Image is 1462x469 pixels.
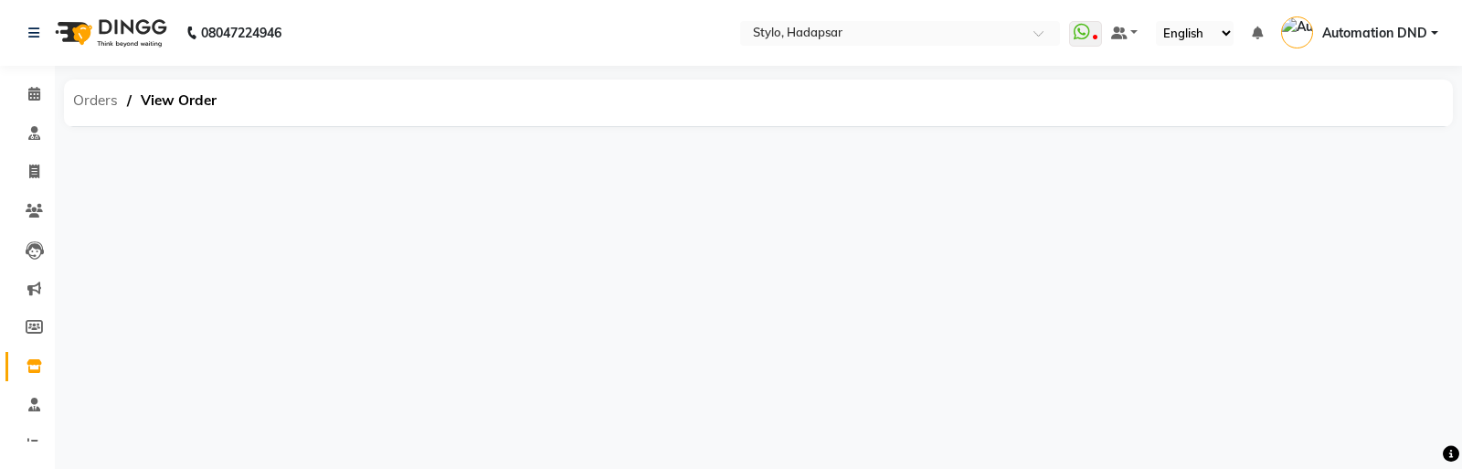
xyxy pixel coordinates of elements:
[1281,16,1313,48] img: Automation DND
[1322,24,1427,43] span: Automation DND
[132,84,226,117] span: View Order
[64,84,127,117] span: Orders
[47,7,172,59] img: logo
[201,7,281,59] b: 08047224946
